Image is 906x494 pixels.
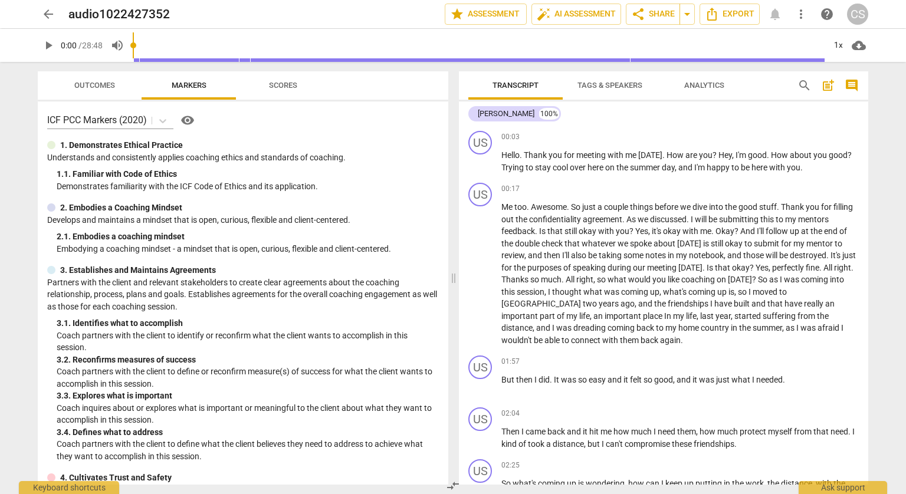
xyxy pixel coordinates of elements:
[801,275,830,284] span: coming
[703,263,707,272] span: .
[621,299,635,308] span: ago
[780,275,784,284] span: I
[816,4,838,25] a: Help
[709,202,725,212] span: into
[752,275,758,284] span: ?
[710,299,714,308] span: I
[695,215,708,224] span: will
[587,163,605,172] span: here
[78,41,103,50] span: / 28:48
[750,263,756,272] span: ?
[842,76,861,95] button: Show/Hide comments
[540,311,557,321] span: part
[582,239,618,248] span: whatever
[679,4,695,25] button: Sharing summary
[718,150,732,160] span: Hey
[566,311,579,321] span: my
[514,202,527,212] span: too
[576,275,593,284] span: right
[541,239,564,248] span: check
[630,163,662,172] span: summer
[638,299,654,308] span: and
[638,215,650,224] span: we
[501,311,540,321] span: important
[707,263,715,272] span: Is
[689,251,724,260] span: notebook
[501,202,514,212] span: Me
[650,287,659,297] span: up
[530,275,541,284] span: so
[749,287,753,297] span: I
[630,239,654,248] span: spoke
[107,35,128,56] button: Volume
[626,215,638,224] span: As
[650,215,687,224] span: discussed
[562,251,571,260] span: I'll
[699,150,713,160] span: you
[741,163,751,172] span: be
[537,7,616,21] span: AI Assessment
[629,226,635,236] span: ?
[539,226,547,236] span: Is
[663,226,682,236] span: okay
[688,287,717,297] span: coming
[707,163,731,172] span: happy
[717,287,728,297] span: up
[821,78,835,93] span: post_add
[769,163,787,172] span: with
[678,263,703,272] span: [DATE]
[564,150,576,160] span: for
[501,132,520,142] span: 00:03
[734,299,751,308] span: built
[41,38,55,52] span: play_arrow
[766,251,779,260] span: will
[681,275,717,284] span: coaching
[520,150,524,160] span: .
[848,150,852,160] span: ?
[753,287,779,297] span: moved
[847,4,868,25] button: CS
[852,38,866,52] span: cloud_download
[801,226,810,236] span: at
[668,275,681,284] span: like
[645,251,668,260] span: notes
[605,311,643,321] span: important
[748,150,767,160] span: good
[759,202,777,212] span: stuff
[501,226,535,236] span: feedback
[633,263,647,272] span: our
[635,299,638,308] span: ,
[501,299,583,308] span: [GEOGRAPHIC_DATA]
[57,180,439,193] p: Demonstrates familiarity with the ICF Code of Ethics and its application.
[700,4,760,25] button: Export
[754,239,781,248] span: submit
[732,263,750,272] span: okay
[842,251,856,260] span: just
[445,4,527,25] button: Assessment
[577,81,642,90] span: Tags & Speakers
[776,215,785,224] span: to
[806,263,819,272] span: fine
[527,202,531,212] span: .
[806,202,821,212] span: you
[790,150,813,160] span: about
[734,226,740,236] span: ?
[731,163,741,172] span: to
[715,263,732,272] span: that
[711,226,715,236] span: .
[785,215,798,224] span: my
[450,7,521,21] span: Assessment
[821,202,833,212] span: for
[839,226,847,236] span: of
[684,81,724,90] span: Analytics
[535,163,553,172] span: stay
[570,163,587,172] span: over
[738,287,749,297] span: so
[654,239,677,248] span: about
[648,226,652,236] span: ,
[61,41,77,50] span: 0:00
[562,275,566,284] span: .
[668,251,676,260] span: in
[772,263,806,272] span: perfectly
[47,214,439,226] p: Develops and maintains a mindset that is open, curious, flexible and client-centered.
